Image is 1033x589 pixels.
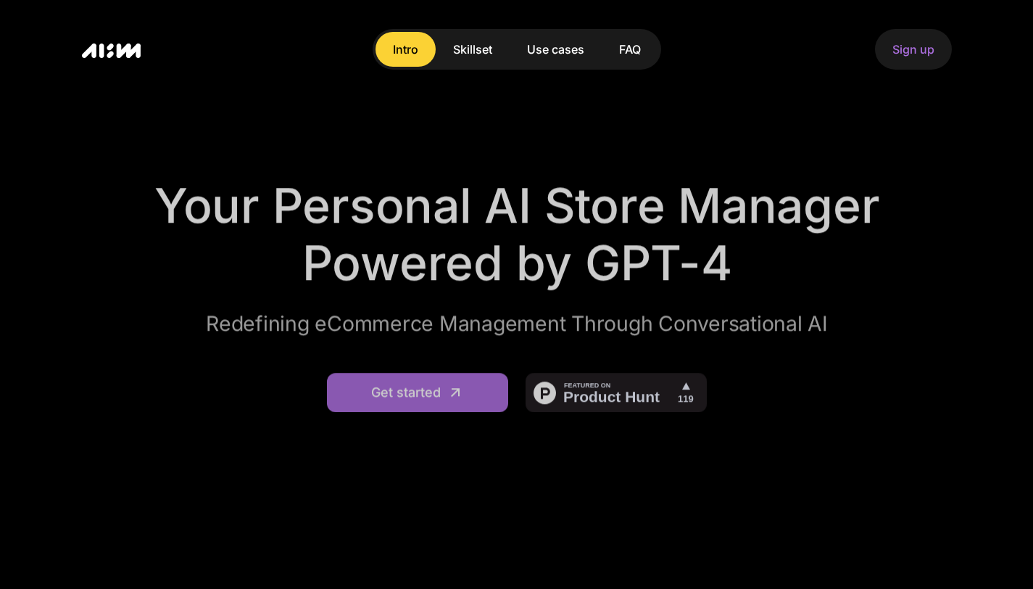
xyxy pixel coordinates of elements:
div: Skillset [453,41,492,58]
a: Intro [376,32,436,67]
img: AI Store Manager - Your personal AI store manager powered by GPT-4 | Product Hunt [526,373,707,412]
div: Use cases [527,41,584,58]
a: Skillset [436,32,510,67]
div: Get started [371,383,441,402]
a: FAQ [602,32,658,67]
a: Use cases [510,32,602,67]
a: Sign up [875,29,952,70]
div: Sign up [892,41,934,58]
p: Redefining eCommerce Management Through Conversational AI [133,310,901,339]
div: Intro [393,41,418,58]
h1: Your Personal AI Store Manager Powered by GPT-4 [133,177,901,292]
a: Get started [327,373,508,412]
div: FAQ [619,41,641,58]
